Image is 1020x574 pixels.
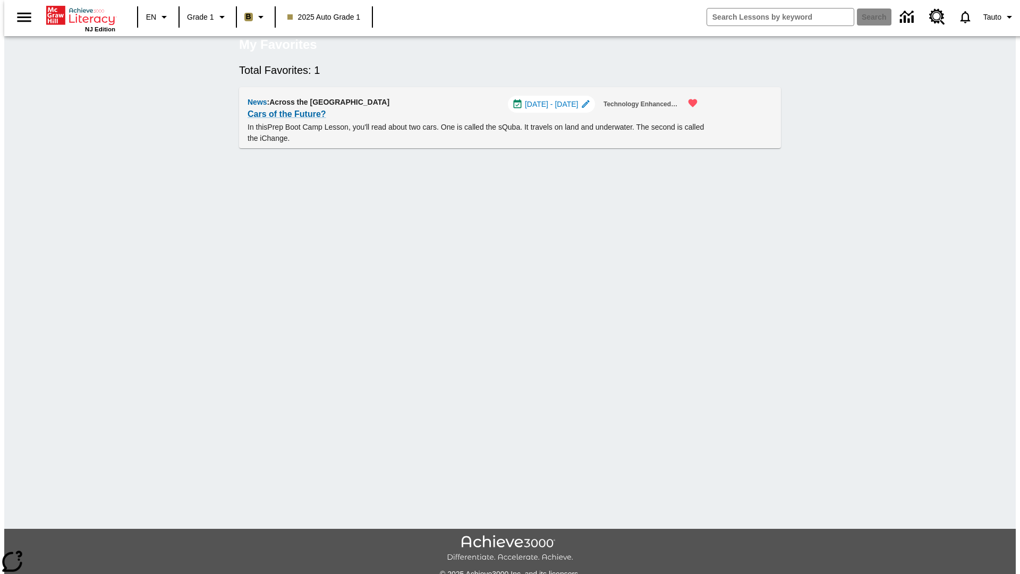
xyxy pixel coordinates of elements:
[183,7,233,27] button: Grade: Grade 1, Select a grade
[248,107,326,122] a: Cars of the Future?
[248,98,267,106] span: News
[141,7,175,27] button: Language: EN, Select a language
[187,12,214,23] span: Grade 1
[85,26,115,32] span: NJ Edition
[603,99,679,110] span: Technology Enhanced Item
[8,2,40,33] button: Open side menu
[267,98,390,106] span: : Across the [GEOGRAPHIC_DATA]
[894,3,923,32] a: Data Center
[248,122,704,144] p: In this
[239,36,317,53] h5: My Favorites
[246,10,251,23] span: B
[240,7,271,27] button: Boost Class color is light brown. Change class color
[979,7,1020,27] button: Profile/Settings
[951,3,979,31] a: Notifications
[287,12,361,23] span: 2025 Auto Grade 1
[525,99,579,110] span: [DATE] - [DATE]
[248,123,704,142] testabrev: Prep Boot Camp Lesson, you'll read about two cars. One is called the sQuba. It travels on land an...
[239,62,781,79] h6: Total Favorites: 1
[447,535,573,562] img: Achieve3000 Differentiate Accelerate Achieve
[508,96,595,113] div: Jul 01 - Aug 01 Choose Dates
[923,3,951,31] a: Resource Center, Will open in new tab
[707,9,854,26] input: search field
[681,91,704,115] button: Remove from Favorites
[46,5,115,26] a: Home
[599,96,683,113] button: Technology Enhanced Item
[983,12,1001,23] span: Tauto
[146,12,156,23] span: EN
[46,4,115,32] div: Home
